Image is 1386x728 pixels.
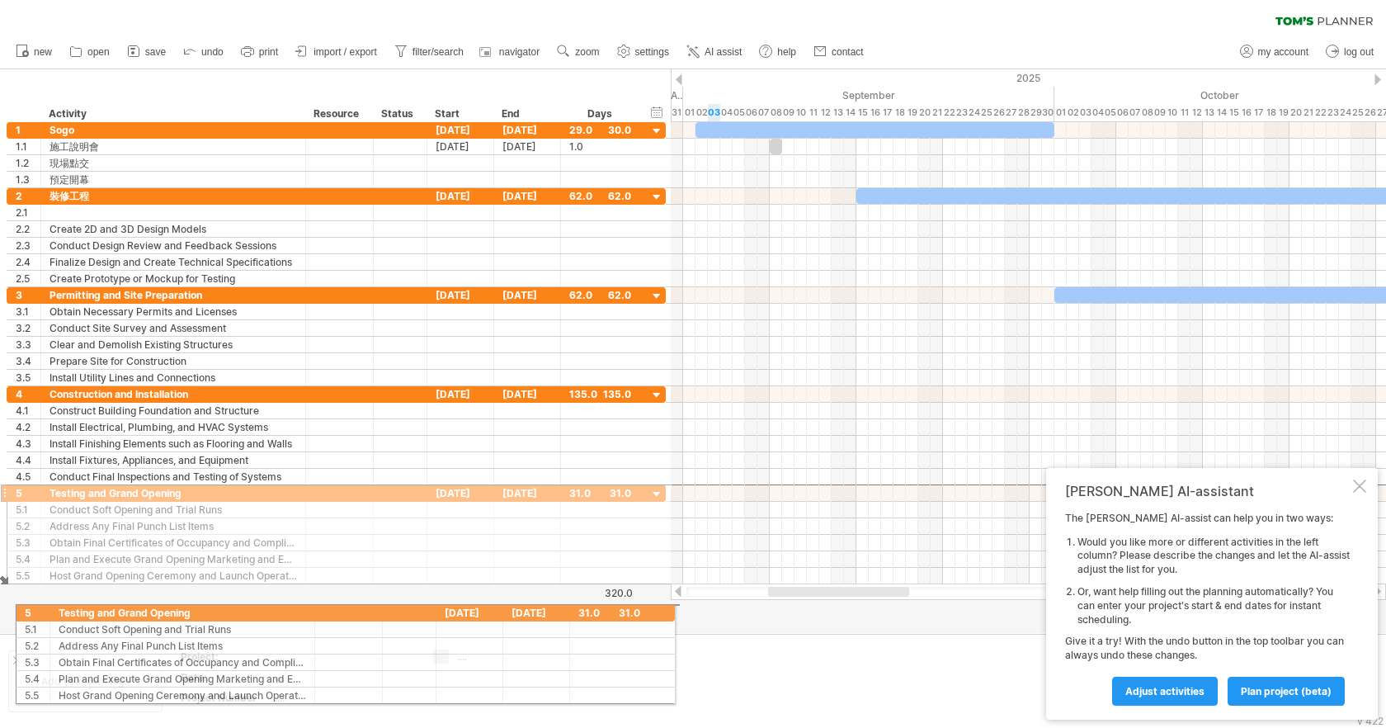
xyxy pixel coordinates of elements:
span: Adjust activities [1125,685,1204,697]
div: .... [275,650,413,664]
div: 5.1 [16,502,40,518]
div: Conduct Final Inspections and Testing of Systems [49,469,297,485]
span: settings [635,46,669,58]
div: Wednesday, 24 September 2025 [968,104,980,121]
div: Host Grand Opening Ceremony and Launch Operations [49,568,297,584]
div: Construct Building Foundation and Structure [49,403,297,418]
div: Tuesday, 7 October 2025 [1129,104,1141,121]
div: Monday, 20 October 2025 [1289,104,1302,121]
div: 135.0 [569,386,631,402]
div: 3.3 [16,337,40,352]
div: Tuesday, 9 September 2025 [782,104,794,121]
div: 5.2 [16,518,40,534]
a: import / export [291,41,382,63]
div: Friday, 17 October 2025 [1252,104,1265,121]
div: .... [275,691,413,705]
span: AI assist [705,46,742,58]
div: 預定開幕 [49,172,297,187]
div: Thursday, 2 October 2025 [1067,104,1079,121]
div: Project Number [181,691,271,705]
div: Saturday, 4 October 2025 [1091,104,1104,121]
div: Thursday, 23 October 2025 [1327,104,1339,121]
div: [DATE] [494,386,561,402]
div: .... [457,650,547,664]
div: 4.1 [16,403,40,418]
div: Tuesday, 14 October 2025 [1215,104,1228,121]
div: 3 [16,287,40,303]
a: filter/search [390,41,469,63]
div: Construction and Installation [49,386,297,402]
div: Date: [181,670,271,684]
div: Create Prototype or Mockup for Testing [49,271,297,286]
div: Tuesday, 2 September 2025 [695,104,708,121]
div: Install Electrical, Plumbing, and HVAC Systems [49,419,297,435]
div: Testing and Grand Opening [49,485,297,501]
span: help [777,46,796,58]
a: save [123,41,171,63]
div: Obtain Necessary Permits and Licenses [49,304,297,319]
div: Days [560,106,639,122]
div: Friday, 26 September 2025 [992,104,1005,121]
div: .... [275,670,413,684]
div: 3.2 [16,320,40,336]
div: 4.2 [16,419,40,435]
div: Sunday, 28 September 2025 [1017,104,1030,121]
div: Saturday, 6 September 2025 [745,104,757,121]
div: 5 [16,485,40,501]
a: contact [809,41,869,63]
div: 31.0 [569,485,631,501]
span: open [87,46,110,58]
div: Monday, 1 September 2025 [683,104,695,121]
a: help [755,41,801,63]
div: Wednesday, 17 September 2025 [881,104,893,121]
div: Sogo [49,122,297,138]
a: AI assist [682,41,747,63]
div: Monday, 13 October 2025 [1203,104,1215,121]
div: Tuesday, 30 September 2025 [1042,104,1054,121]
a: undo [179,41,229,63]
span: save [145,46,166,58]
span: import / export [313,46,377,58]
div: Activity [49,106,296,122]
div: Friday, 3 October 2025 [1079,104,1091,121]
div: Sunday, 14 September 2025 [844,104,856,121]
div: Wednesday, 10 September 2025 [794,104,807,121]
a: print [237,41,283,63]
div: Friday, 10 October 2025 [1166,104,1178,121]
a: settings [613,41,674,63]
div: Conduct Site Survey and Assessment [49,320,297,336]
div: Conduct Soft Opening and Trial Runs [49,502,297,518]
div: Saturday, 25 October 2025 [1351,104,1364,121]
div: 施工說明會 [49,139,297,154]
div: Project: [181,650,271,664]
div: 29.0 [569,122,631,138]
div: 2.1 [16,205,40,220]
span: new [34,46,52,58]
a: plan project (beta) [1228,677,1345,706]
div: Wednesday, 8 October 2025 [1141,104,1153,121]
div: Tuesday, 21 October 2025 [1302,104,1314,121]
div: [PERSON_NAME] AI-assistant [1065,483,1350,499]
div: 1.1 [16,139,40,154]
div: 4 [16,386,40,402]
div: Address Any Final Punch List Items [49,518,297,534]
div: Thursday, 9 October 2025 [1153,104,1166,121]
div: 2.2 [16,221,40,237]
li: Would you like more or different activities in the left column? Please describe the changes and l... [1077,536,1350,577]
div: Monday, 8 September 2025 [770,104,782,121]
div: 2 [16,188,40,204]
div: Monday, 22 September 2025 [943,104,955,121]
div: 2.3 [16,238,40,253]
div: [DATE] [494,188,561,204]
div: [DATE] [427,188,494,204]
div: Create 2D and 3D Design Models [49,221,297,237]
div: Sunday, 12 October 2025 [1190,104,1203,121]
div: 4.3 [16,436,40,451]
div: September 2025 [683,87,1054,104]
div: 1.0 [569,139,631,154]
div: 5.5 [16,568,40,584]
div: 1.2 [16,155,40,171]
div: Sunday, 19 October 2025 [1277,104,1289,121]
span: my account [1258,46,1308,58]
div: [DATE] [427,386,494,402]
